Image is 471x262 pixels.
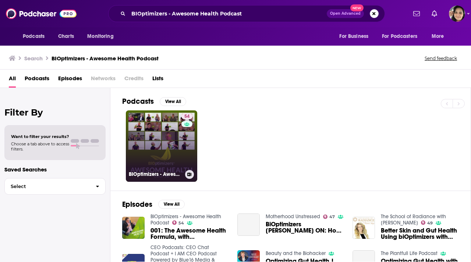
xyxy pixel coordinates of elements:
[4,107,106,118] h2: Filter By
[129,171,182,177] h3: BIOptimizers - Awesome Health Podcast
[353,217,375,239] img: Better Skin and Gut Health Using biOptimizers with Wade Lightheart
[266,250,326,256] a: Beauty and the Biohacker
[426,29,453,43] button: open menu
[150,227,229,240] a: 001: The Awesome Health Formula, with Matt Gallant
[152,72,163,88] a: Lists
[350,4,364,11] span: New
[9,72,16,88] a: All
[382,31,417,42] span: For Podcasters
[52,55,159,62] h3: BIOptimizers - Awesome Health Podcast
[334,29,378,43] button: open menu
[150,227,229,240] span: 001: The Awesome Health Formula, with [PERSON_NAME]
[184,113,190,120] span: 54
[122,97,154,106] h2: Podcasts
[23,31,45,42] span: Podcasts
[432,31,444,42] span: More
[329,215,335,219] span: 47
[449,6,465,22] span: Logged in as shelbyjanner
[82,29,123,43] button: open menu
[422,55,459,61] button: Send feedback
[58,31,74,42] span: Charts
[122,200,152,209] h2: Episodes
[126,110,197,182] a: 54BIOptimizers - Awesome Health Podcast
[122,217,145,239] img: 001: The Awesome Health Formula, with Matt Gallant
[381,250,438,256] a: The Plantfull Life Podcast
[421,220,433,225] a: 49
[266,221,344,234] span: BiOptimizers [PERSON_NAME] ON: How to Achieve Real Results on Your Body + Health Goals
[181,113,192,119] a: 54
[330,12,361,15] span: Open Advanced
[410,7,423,20] a: Show notifications dropdown
[122,200,185,209] a: EpisodesView All
[449,6,465,22] img: User Profile
[128,8,327,20] input: Search podcasts, credits, & more...
[429,7,440,20] a: Show notifications dropdown
[122,97,186,106] a: PodcastsView All
[58,72,82,88] a: Episodes
[327,9,364,18] button: Open AdvancedNew
[323,215,335,219] a: 47
[53,29,78,43] a: Charts
[339,31,368,42] span: For Business
[25,72,49,88] a: Podcasts
[108,5,385,22] div: Search podcasts, credits, & more...
[160,97,186,106] button: View All
[4,166,106,173] p: Saved Searches
[11,134,69,139] span: Want to filter your results?
[449,6,465,22] button: Show profile menu
[18,29,54,43] button: open menu
[91,72,116,88] span: Networks
[5,184,90,189] span: Select
[87,31,113,42] span: Monitoring
[237,213,260,236] a: BiOptimizers Wade Lightheart ON: How to Achieve Real Results on Your Body + Health Goals
[427,222,433,225] span: 49
[266,213,320,220] a: Motherhood Unstressed
[381,227,459,240] span: Better Skin and Gut Health Using biOptimizers with [PERSON_NAME]
[377,29,428,43] button: open menu
[158,200,185,209] button: View All
[150,213,221,226] a: BIOptimizers - Awesome Health Podcast
[124,72,144,88] span: Credits
[381,227,459,240] a: Better Skin and Gut Health Using biOptimizers with Wade Lightheart
[4,178,106,195] button: Select
[24,55,43,62] h3: Search
[172,220,184,225] a: 54
[11,141,69,152] span: Choose a tab above to access filters.
[381,213,446,226] a: The School of Radiance with Rachel Varga
[266,221,344,234] a: BiOptimizers Wade Lightheart ON: How to Achieve Real Results on Your Body + Health Goals
[178,222,184,225] span: 54
[6,7,77,21] img: Podchaser - Follow, Share and Rate Podcasts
